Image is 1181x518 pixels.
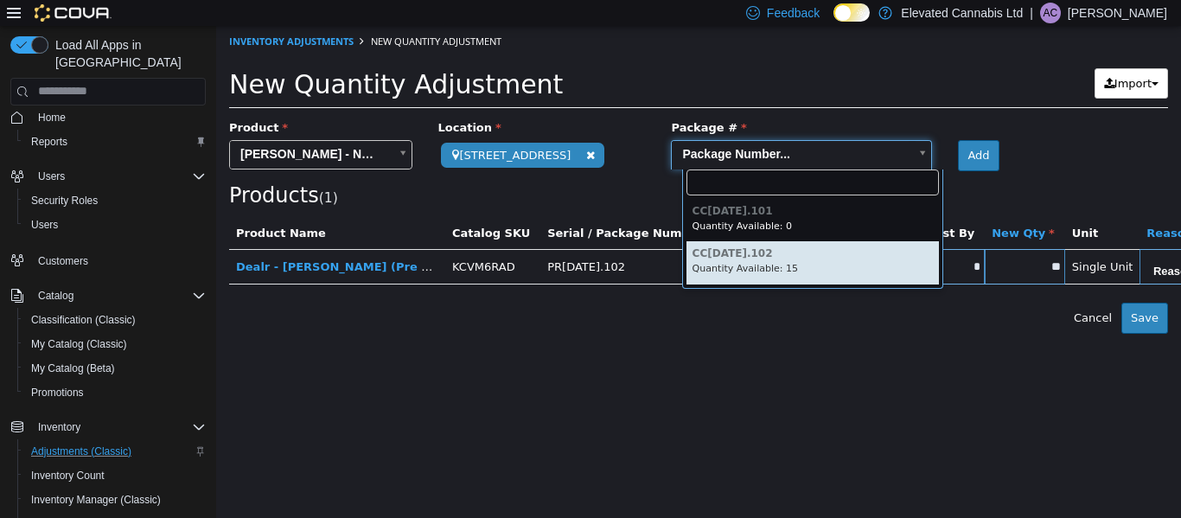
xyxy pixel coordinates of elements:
[17,464,213,488] button: Inventory Count
[31,107,73,128] a: Home
[38,169,65,183] span: Users
[24,310,143,330] a: Classification (Classic)
[24,190,105,211] a: Security Roles
[31,417,87,438] button: Inventory
[31,249,206,271] span: Customers
[31,218,58,232] span: Users
[31,313,136,327] span: Classification (Classic)
[17,356,213,381] button: My Catalog (Beta)
[1030,3,1033,23] p: |
[31,106,206,128] span: Home
[31,166,206,187] span: Users
[1040,3,1061,23] div: Ashley Carter
[767,4,820,22] span: Feedback
[901,3,1023,23] p: Elevated Cannabis Ltd
[24,334,134,355] a: My Catalog (Classic)
[31,444,131,458] span: Adjustments (Classic)
[1044,3,1058,23] span: AC
[38,289,73,303] span: Catalog
[31,469,105,483] span: Inventory Count
[38,420,80,434] span: Inventory
[3,164,213,189] button: Users
[1068,3,1167,23] p: [PERSON_NAME]
[17,189,213,213] button: Security Roles
[24,382,206,403] span: Promotions
[476,195,577,206] small: Quantity Available: 0
[31,285,206,306] span: Catalog
[24,214,65,235] a: Users
[476,237,583,248] small: Quantity Available: 15
[24,358,206,379] span: My Catalog (Beta)
[3,415,213,439] button: Inventory
[24,465,112,486] a: Inventory Count
[31,135,67,149] span: Reports
[3,284,213,308] button: Catalog
[35,4,112,22] img: Cova
[3,105,213,130] button: Home
[48,36,206,71] span: Load All Apps in [GEOGRAPHIC_DATA]
[476,180,717,191] h6: CC[DATE].101
[24,382,91,403] a: Promotions
[24,358,122,379] a: My Catalog (Beta)
[24,489,168,510] a: Inventory Manager (Classic)
[833,3,870,22] input: Dark Mode
[31,337,127,351] span: My Catalog (Classic)
[31,194,98,208] span: Security Roles
[17,308,213,332] button: Classification (Classic)
[24,131,206,152] span: Reports
[38,254,88,268] span: Customers
[24,310,206,330] span: Classification (Classic)
[31,386,84,400] span: Promotions
[24,465,206,486] span: Inventory Count
[476,222,717,233] h6: CC[DATE].102
[31,251,95,272] a: Customers
[24,489,206,510] span: Inventory Manager (Classic)
[17,130,213,154] button: Reports
[31,417,206,438] span: Inventory
[17,381,213,405] button: Promotions
[3,247,213,272] button: Customers
[31,493,161,507] span: Inventory Manager (Classic)
[24,131,74,152] a: Reports
[17,488,213,512] button: Inventory Manager (Classic)
[17,439,213,464] button: Adjustments (Classic)
[24,214,206,235] span: Users
[17,213,213,237] button: Users
[38,111,66,125] span: Home
[31,166,72,187] button: Users
[24,441,206,462] span: Adjustments (Classic)
[24,190,206,211] span: Security Roles
[17,332,213,356] button: My Catalog (Classic)
[31,285,80,306] button: Catalog
[24,334,206,355] span: My Catalog (Classic)
[31,361,115,375] span: My Catalog (Beta)
[24,441,138,462] a: Adjustments (Classic)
